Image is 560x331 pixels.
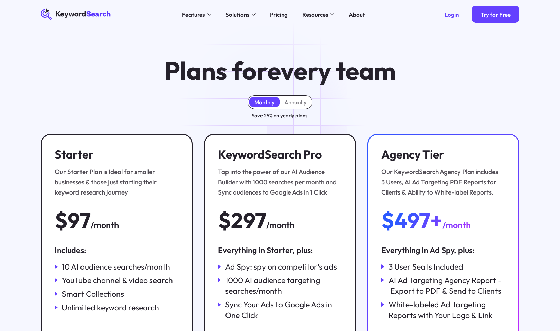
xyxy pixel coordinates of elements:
a: About [344,8,369,20]
div: Smart Collections [62,289,124,299]
div: Our KeywordSearch Agency Plan includes 3 Users, AI Ad Targeting PDF Reports for Clients & Ability... [381,167,502,197]
div: Tap into the power of our AI Audience Builder with 1000 searches per month and Sync audiences to ... [218,167,338,197]
div: Solutions [225,10,249,19]
div: Resources [302,10,328,19]
div: AI Ad Targeting Agency Report - Export to PDF & Send to Clients [389,275,505,296]
div: $97 [55,209,91,232]
h3: Agency Tier [381,148,502,161]
div: $497+ [381,209,442,232]
h3: KeywordSearch Pro [218,148,338,161]
div: /month [266,219,294,232]
div: About [349,10,365,19]
div: Ad Spy: spy on competitor’s ads [225,261,337,272]
div: White-labeled Ad Targeting Reports with Your Logo & Link [389,299,505,320]
div: YouTube channel & video search [62,275,173,286]
div: Everything in Ad Spy, plus: [381,245,505,256]
div: 3 User Seats Included [389,261,463,272]
div: Monthly [254,98,275,106]
div: Login [445,11,459,18]
h1: Plans for [164,57,396,84]
div: $297 [218,209,266,232]
div: Sync Your Ads to Google Ads in One Click [225,299,342,320]
div: /month [442,219,471,232]
div: Unlimited keyword research [62,302,159,313]
div: Everything in Starter, plus: [218,245,342,256]
div: /month [91,219,119,232]
div: Features [182,10,205,19]
div: Includes: [55,245,179,256]
div: Our Starter Plan is Ideal for smaller businesses & those just starting their keyword research jou... [55,167,175,197]
h3: Starter [55,148,175,161]
a: Try for Free [472,6,519,23]
a: Login [436,6,468,23]
a: Pricing [266,8,292,20]
div: 1000 AI audience targeting searches/month [225,275,342,296]
div: 10 AI audience searches/month [62,261,170,272]
div: Try for Free [481,11,511,18]
div: Save 25% on yearly plans! [252,112,309,119]
div: Pricing [270,10,288,19]
span: every team [267,55,396,86]
div: Annually [284,98,307,106]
